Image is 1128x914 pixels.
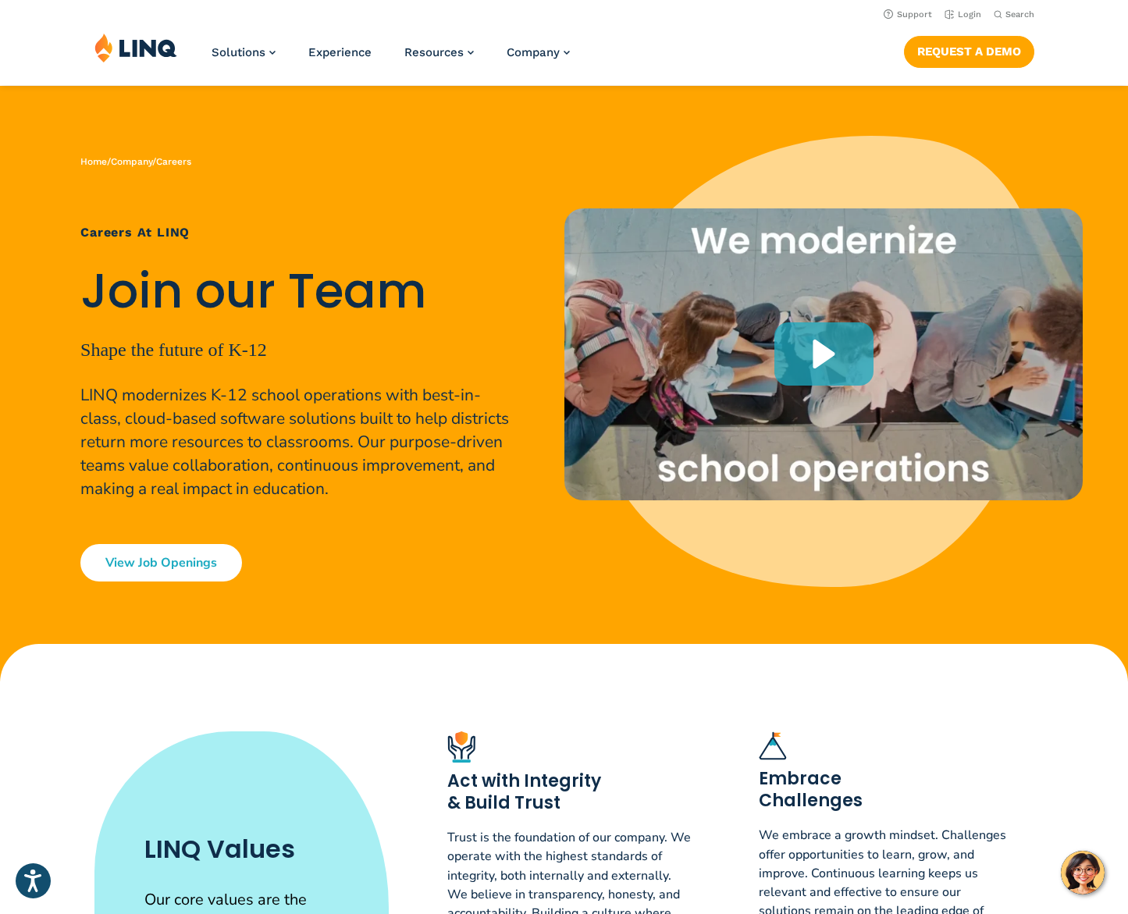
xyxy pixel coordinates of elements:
[904,36,1034,67] a: Request a Demo
[80,544,242,581] a: View Job Openings
[404,45,464,59] span: Resources
[80,336,518,364] p: Shape the future of K-12
[111,156,152,167] a: Company
[156,156,191,167] span: Careers
[80,264,518,319] h2: Join our Team
[507,45,560,59] span: Company
[308,45,372,59] a: Experience
[80,156,191,167] span: / /
[212,45,265,59] span: Solutions
[447,770,696,814] h3: Act with Integrity & Build Trust
[94,33,177,62] img: LINQ | K‑12 Software
[945,9,981,20] a: Login
[774,322,874,386] div: Play
[994,9,1034,20] button: Open Search Bar
[212,33,570,84] nav: Primary Navigation
[80,383,518,500] p: LINQ modernizes K-12 school operations with best-in-class, cloud-based software solutions built t...
[144,831,339,866] h2: LINQ Values
[212,45,276,59] a: Solutions
[1005,9,1034,20] span: Search
[1061,851,1105,894] button: Hello, have a question? Let’s chat.
[80,156,107,167] a: Home
[80,223,518,242] h1: Careers at LINQ
[404,45,474,59] a: Resources
[904,33,1034,67] nav: Button Navigation
[884,9,932,20] a: Support
[759,768,1007,812] h3: Embrace Challenges
[507,45,570,59] a: Company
